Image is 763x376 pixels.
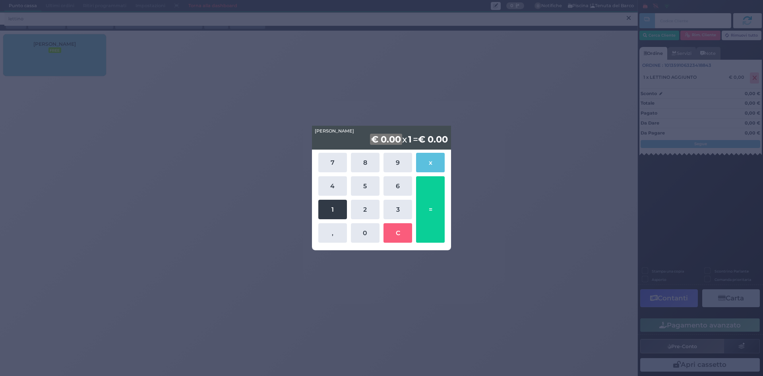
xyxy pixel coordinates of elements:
[383,200,412,219] button: 3
[318,200,347,219] button: 1
[318,223,347,243] button: ,
[315,128,354,134] span: [PERSON_NAME]
[318,153,347,172] button: 7
[416,153,445,172] button: x
[407,134,413,145] b: 1
[418,134,448,145] b: € 0.00
[383,223,412,243] button: C
[312,126,451,150] div: x =
[351,200,380,219] button: 2
[351,176,380,196] button: 5
[416,176,445,243] button: =
[383,176,412,196] button: 6
[318,176,347,196] button: 4
[383,153,412,172] button: 9
[351,153,380,172] button: 8
[351,223,380,243] button: 0
[370,134,402,145] b: € 0.00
